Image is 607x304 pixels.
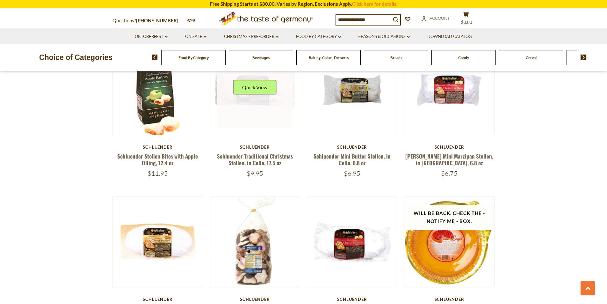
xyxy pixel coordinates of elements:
[136,18,178,23] a: [PHONE_NUMBER]
[117,152,198,167] a: Schluender Stollen Bites with Apple Filling, 12.4 oz
[390,55,402,60] a: Breads
[233,80,276,94] button: Quick View
[422,15,450,22] a: Account
[307,145,398,150] div: Schluender
[352,1,397,7] a: Click here for details.
[404,145,495,150] div: Schluender
[112,17,183,25] p: Questions?
[307,297,398,302] div: Schluender
[526,55,537,60] a: Cereal
[148,169,168,177] span: $11.95
[309,55,349,60] a: Baking, Cakes, Desserts
[152,55,158,60] img: previous arrow
[210,297,300,302] div: Schluender
[404,45,495,135] img: Schluender
[135,33,168,40] a: Oktoberfest
[178,55,209,60] a: Food By Category
[112,145,203,150] div: Schluender
[252,55,270,60] a: Beverages
[112,297,203,302] div: Schluender
[441,169,458,177] span: $6.75
[461,20,472,25] span: $0.00
[185,33,206,40] a: On Sale
[405,152,493,167] a: [PERSON_NAME] Mini Marzipan Stollen, in [GEOGRAPHIC_DATA], 6.8 oz
[113,45,203,135] img: Schluender
[427,33,472,40] a: Download Catalog
[210,45,300,135] img: Schluender
[358,33,410,40] a: Seasons & Occasions
[457,11,476,27] button: $0.00
[404,297,495,302] div: Schluender
[210,145,300,150] div: Schluender
[344,169,360,177] span: $6.95
[314,152,391,167] a: Schluender Mini Butter Stollen, in Cello, 6.8 oz
[307,45,397,135] img: Schluender
[217,152,293,167] a: Schluender Traditional Christmas Stollen, in Cello, 17.5 oz
[430,16,450,21] span: Account
[247,169,263,177] span: $9.95
[458,55,469,60] a: Candy
[404,197,495,287] img: Schluender
[307,197,397,287] img: Schluender
[581,55,587,60] img: next arrow
[224,33,278,40] a: Christmas - PRE-ORDER
[296,33,341,40] a: Food By Category
[210,197,300,287] img: Schluender
[113,197,203,287] img: Schluender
